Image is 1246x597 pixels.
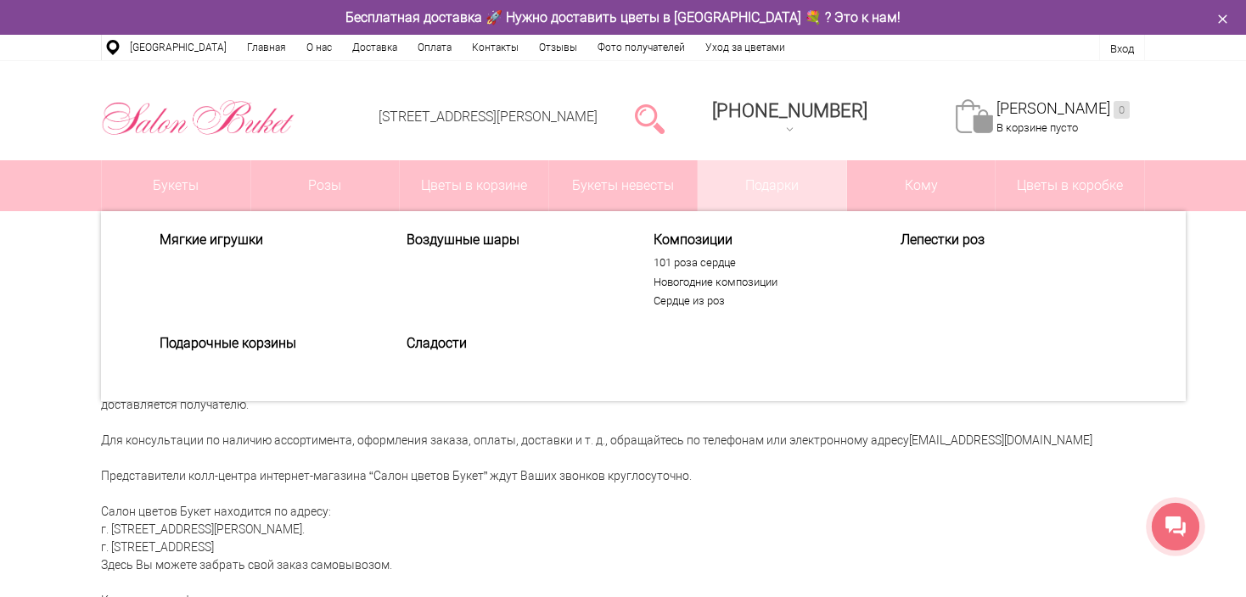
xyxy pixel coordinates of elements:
[379,109,598,125] a: [STREET_ADDRESS][PERSON_NAME]
[587,35,695,60] a: Фото получателей
[120,35,237,60] a: [GEOGRAPHIC_DATA]
[407,35,462,60] a: Оплата
[342,35,407,60] a: Доставка
[160,232,368,248] a: Мягкие игрушки
[654,256,862,270] a: 101 роза сердце
[407,335,615,351] a: Сладости
[296,35,342,60] a: О нас
[529,35,587,60] a: Отзывы
[698,160,846,211] a: Подарки
[996,160,1144,211] a: Цветы в коробке
[101,96,295,140] img: Цветы Нижний Новгород
[102,160,250,211] a: Букеты
[88,8,1158,26] div: Бесплатная доставка 🚀 Нужно доставить цветы в [GEOGRAPHIC_DATA] 💐 ? Это к нам!
[160,335,368,351] a: Подарочные корзины
[909,433,1092,447] a: [EMAIL_ADDRESS][DOMAIN_NAME]
[251,160,400,211] a: Розы
[702,94,878,142] a: [PHONE_NUMBER]
[996,99,1130,119] a: [PERSON_NAME]
[712,100,867,121] span: [PHONE_NUMBER]
[654,294,862,308] a: Сердце из роз
[847,160,996,211] span: Кому
[407,232,615,248] a: Воздушные шары
[654,232,862,248] span: Композиции
[695,35,795,60] a: Уход за цветами
[549,160,698,211] a: Букеты невесты
[400,160,548,211] a: Цветы в корзине
[996,121,1078,134] span: В корзине пусто
[1110,42,1134,55] a: Вход
[654,276,862,289] a: Новогодние композиции
[462,35,529,60] a: Контакты
[901,232,1109,248] a: Лепестки роз
[237,35,296,60] a: Главная
[1114,101,1130,119] ins: 0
